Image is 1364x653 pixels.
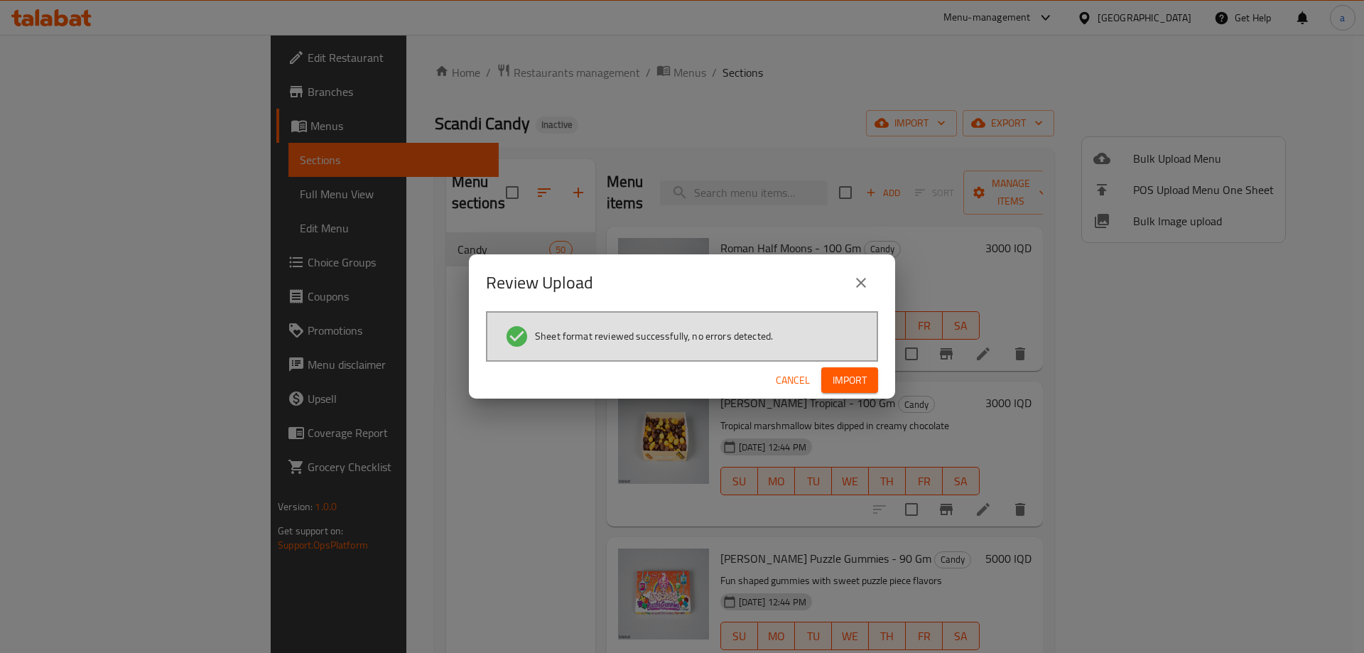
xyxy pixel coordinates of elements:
[833,372,867,389] span: Import
[535,329,773,343] span: Sheet format reviewed successfully, no errors detected.
[844,266,878,300] button: close
[486,271,593,294] h2: Review Upload
[821,367,878,394] button: Import
[770,367,816,394] button: Cancel
[776,372,810,389] span: Cancel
